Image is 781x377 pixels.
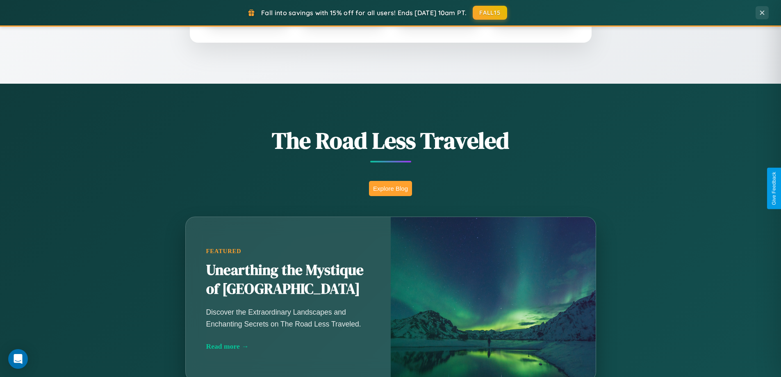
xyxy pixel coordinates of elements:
span: Fall into savings with 15% off for all users! Ends [DATE] 10am PT. [261,9,467,17]
div: Give Feedback [771,172,777,205]
h2: Unearthing the Mystique of [GEOGRAPHIC_DATA] [206,261,370,299]
div: Featured [206,248,370,255]
p: Discover the Extraordinary Landscapes and Enchanting Secrets on The Road Less Traveled. [206,306,370,329]
div: Read more → [206,342,370,351]
button: Explore Blog [369,181,412,196]
h1: The Road Less Traveled [145,125,637,156]
div: Open Intercom Messenger [8,349,28,369]
button: FALL15 [473,6,507,20]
